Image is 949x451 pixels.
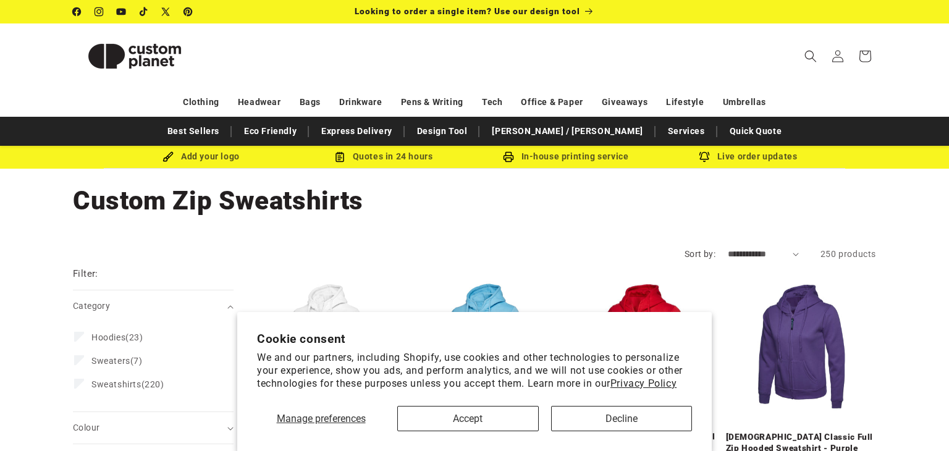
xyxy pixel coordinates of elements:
[657,149,839,164] div: Live order updates
[662,120,711,142] a: Services
[474,149,657,164] div: In-house printing service
[183,91,219,113] a: Clothing
[91,379,164,390] span: (220)
[73,267,98,281] h2: Filter:
[610,377,677,389] a: Privacy Policy
[315,120,399,142] a: Express Delivery
[339,91,382,113] a: Drinkware
[238,91,281,113] a: Headwear
[73,290,234,322] summary: Category (0 selected)
[551,406,692,431] button: Decline
[91,379,141,389] span: Sweatshirts
[91,332,125,342] span: Hoodies
[257,332,692,346] h2: Cookie consent
[723,91,766,113] a: Umbrellas
[482,91,502,113] a: Tech
[685,249,715,259] label: Sort by:
[503,151,514,162] img: In-house printing
[277,413,366,424] span: Manage preferences
[73,423,99,432] span: Colour
[73,412,234,444] summary: Colour (0 selected)
[73,184,876,217] h1: Custom Zip Sweatshirts
[257,406,385,431] button: Manage preferences
[820,249,876,259] span: 250 products
[411,120,474,142] a: Design Tool
[257,352,692,390] p: We and our partners, including Shopify, use cookies and other technologies to personalize your ex...
[521,91,583,113] a: Office & Paper
[723,120,788,142] a: Quick Quote
[602,91,647,113] a: Giveaways
[666,91,704,113] a: Lifestyle
[887,392,949,451] iframe: Chat Widget
[73,28,196,84] img: Custom Planet
[334,151,345,162] img: Order Updates Icon
[797,43,824,70] summary: Search
[69,23,201,88] a: Custom Planet
[238,120,303,142] a: Eco Friendly
[110,149,292,164] div: Add your logo
[300,91,321,113] a: Bags
[292,149,474,164] div: Quotes in 24 hours
[91,332,143,343] span: (23)
[486,120,649,142] a: [PERSON_NAME] / [PERSON_NAME]
[355,6,580,16] span: Looking to order a single item? Use our design tool
[91,356,130,366] span: Sweaters
[91,355,143,366] span: (7)
[162,151,174,162] img: Brush Icon
[401,91,463,113] a: Pens & Writing
[397,406,538,431] button: Accept
[73,301,110,311] span: Category
[699,151,710,162] img: Order updates
[161,120,226,142] a: Best Sellers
